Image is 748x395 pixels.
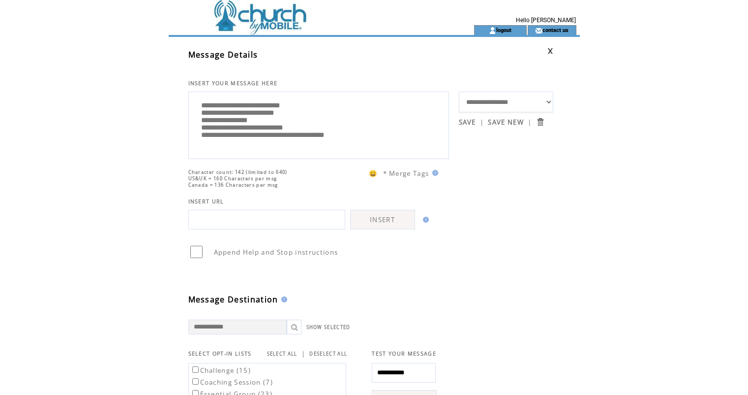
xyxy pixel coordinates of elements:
label: Challenge (15) [190,366,251,375]
span: INSERT URL [188,198,224,205]
span: Character count: 142 (limited to 640) [188,169,288,175]
span: US&UK = 160 Characters per msg [188,175,277,182]
label: Coaching Session (7) [190,378,273,387]
input: Coaching Session (7) [192,378,199,385]
span: Hello [PERSON_NAME] [516,17,576,24]
span: Canada = 136 Characters per msg [188,182,278,188]
input: Submit [536,117,545,127]
input: Challenge (15) [192,366,199,373]
span: Message Destination [188,294,278,305]
img: help.gif [278,296,287,302]
img: help.gif [429,170,438,176]
span: Message Details [188,49,258,60]
a: SELECT ALL [267,351,298,357]
a: INSERT [350,210,415,230]
span: * Merge Tags [383,169,429,178]
span: TEST YOUR MESSAGE [372,350,436,357]
a: SAVE [459,118,476,127]
img: help.gif [420,217,429,223]
img: contact_us_icon.gif [535,27,542,34]
a: logout [496,27,511,33]
a: contact us [542,27,568,33]
a: SAVE NEW [488,118,524,127]
a: DESELECT ALL [309,351,347,357]
span: Append Help and Stop instructions [214,248,338,257]
img: account_icon.gif [489,27,496,34]
span: | [528,118,532,127]
span: INSERT YOUR MESSAGE HERE [188,80,278,87]
a: SHOW SELECTED [306,324,351,330]
span: SELECT OPT-IN LISTS [188,350,252,357]
span: | [480,118,484,127]
span: | [301,349,305,358]
span: 😀 [369,169,378,178]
